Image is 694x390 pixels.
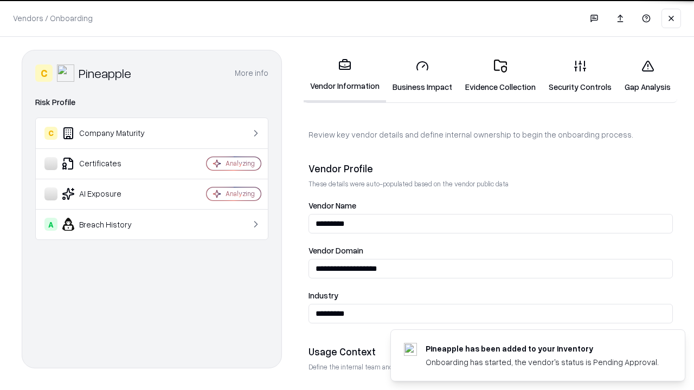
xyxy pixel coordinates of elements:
div: Pineapple [79,64,131,82]
p: These details were auto-populated based on the vendor public data [309,179,673,188]
div: C [44,127,57,140]
a: Evidence Collection [459,51,542,101]
a: Vendor Information [304,50,386,102]
div: Pineapple has been added to your inventory [426,343,659,354]
div: Vendor Profile [309,162,673,175]
div: Certificates [44,157,174,170]
p: Review key vendor details and define internal ownership to begin the onboarding process. [309,129,673,140]
p: Vendors / Onboarding [13,12,93,24]
div: Onboarding has started, the vendor's status is Pending Approval. [426,356,659,368]
img: pineappleenergy.com [404,343,417,356]
div: C [35,64,53,82]
a: Security Controls [542,51,618,101]
p: Define the internal team and reason for using this vendor. This helps assess business relevance a... [309,362,673,372]
div: Usage Context [309,345,673,358]
div: Analyzing [226,159,255,168]
div: Company Maturity [44,127,174,140]
button: More info [235,63,268,83]
div: AI Exposure [44,187,174,200]
div: Breach History [44,218,174,231]
label: Vendor Name [309,201,673,210]
label: Industry [309,291,673,300]
label: Vendor Domain [309,246,673,255]
img: Pineapple [57,64,74,82]
div: A [44,218,57,231]
div: Analyzing [226,189,255,198]
a: Gap Analysis [618,51,677,101]
div: Risk Profile [35,96,268,109]
a: Business Impact [386,51,459,101]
